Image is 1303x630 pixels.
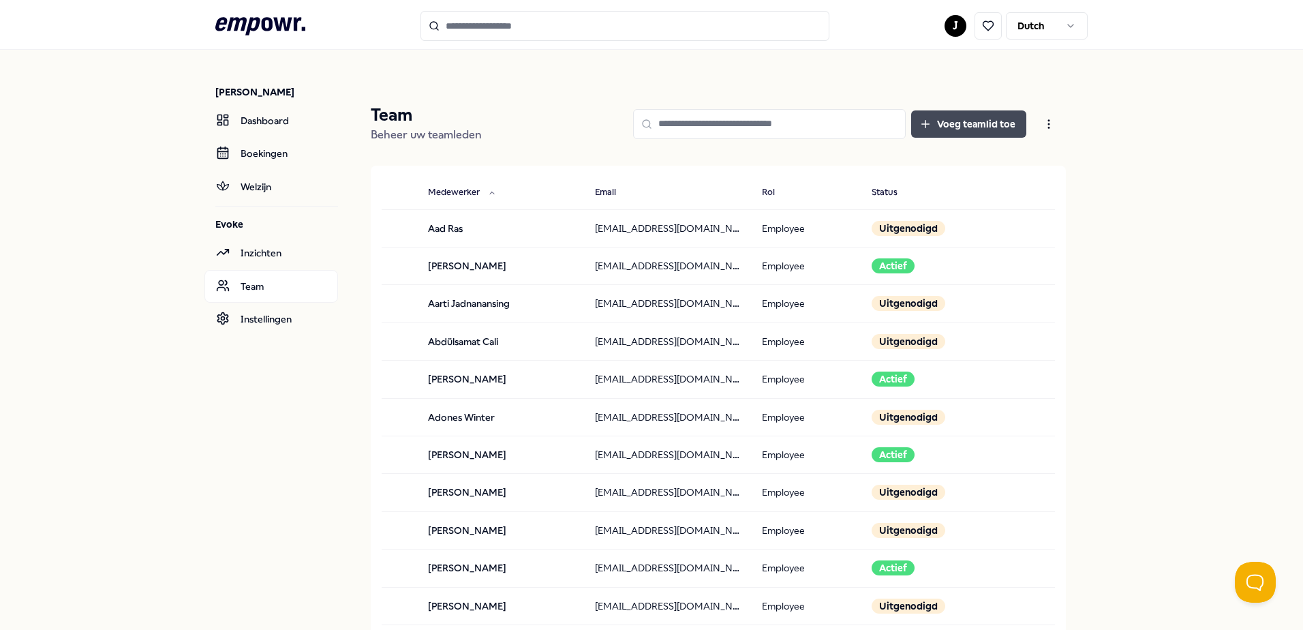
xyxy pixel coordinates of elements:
td: Employee [751,550,861,587]
button: Status [861,179,925,207]
a: Welzijn [204,170,338,203]
td: Employee [751,587,861,625]
input: Search for products, categories or subcategories [420,11,829,41]
iframe: Help Scout Beacon - Open [1235,562,1276,603]
div: Uitgenodigd [872,296,945,311]
a: Boekingen [204,137,338,170]
td: [PERSON_NAME] [417,587,584,625]
p: Evoke [215,217,338,231]
a: Dashboard [204,104,338,137]
a: Team [204,270,338,303]
a: Instellingen [204,303,338,335]
td: [EMAIL_ADDRESS][DOMAIN_NAME] [584,550,751,587]
td: [PERSON_NAME] [417,550,584,587]
td: Employee [751,511,861,549]
td: Aad Ras [417,209,584,247]
td: Employee [751,285,861,322]
div: Uitgenodigd [872,410,945,425]
td: [EMAIL_ADDRESS][DOMAIN_NAME] [584,436,751,473]
td: [EMAIL_ADDRESS][DOMAIN_NAME] [584,247,751,284]
td: [PERSON_NAME] [417,436,584,473]
button: J [945,15,966,37]
td: Employee [751,209,861,247]
td: Employee [751,322,861,360]
a: Inzichten [204,237,338,269]
td: [EMAIL_ADDRESS][DOMAIN_NAME] [584,587,751,625]
td: [PERSON_NAME] [417,361,584,398]
div: Uitgenodigd [872,523,945,538]
div: Actief [872,258,915,273]
td: Aarti Jadnanansing [417,285,584,322]
button: Rol [751,179,802,207]
td: Abdülsamat Cali [417,322,584,360]
td: [EMAIL_ADDRESS][DOMAIN_NAME] [584,209,751,247]
td: [EMAIL_ADDRESS][DOMAIN_NAME] [584,361,751,398]
button: Voeg teamlid toe [911,110,1026,138]
td: [PERSON_NAME] [417,474,584,511]
button: Open menu [1032,110,1066,138]
p: [PERSON_NAME] [215,85,338,99]
td: Employee [751,398,861,436]
td: [EMAIL_ADDRESS][DOMAIN_NAME] [584,285,751,322]
td: Employee [751,474,861,511]
td: Employee [751,436,861,473]
td: Employee [751,247,861,284]
p: Team [371,104,482,126]
div: Actief [872,372,915,387]
td: Employee [751,361,861,398]
button: Email [584,179,643,207]
td: [EMAIL_ADDRESS][DOMAIN_NAME] [584,322,751,360]
div: Uitgenodigd [872,334,945,349]
div: Uitgenodigd [872,485,945,500]
td: Adones Winter [417,398,584,436]
span: Beheer uw teamleden [371,128,482,141]
td: [EMAIL_ADDRESS][DOMAIN_NAME] [584,474,751,511]
td: [PERSON_NAME] [417,247,584,284]
div: Actief [872,447,915,462]
td: [PERSON_NAME] [417,511,584,549]
div: Uitgenodigd [872,221,945,236]
button: Medewerker [417,179,507,207]
div: Uitgenodigd [872,599,945,614]
td: [EMAIL_ADDRESS][DOMAIN_NAME] [584,511,751,549]
td: [EMAIL_ADDRESS][DOMAIN_NAME] [584,398,751,436]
